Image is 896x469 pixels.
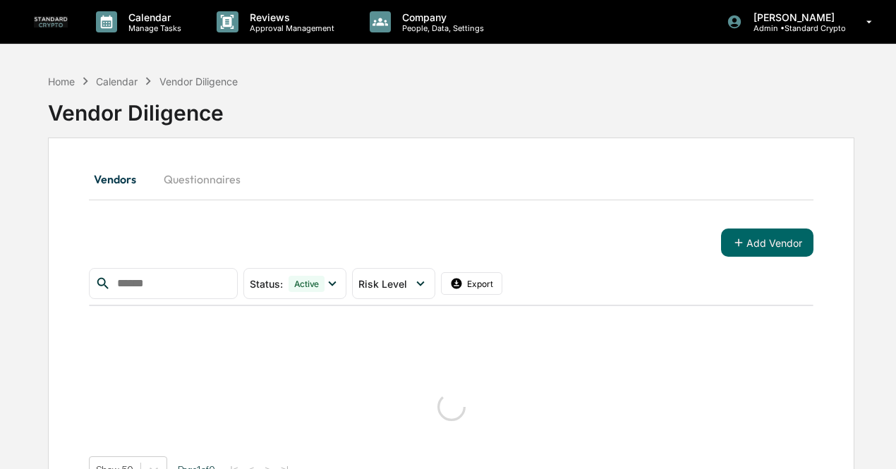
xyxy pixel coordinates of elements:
[159,75,238,87] div: Vendor Diligence
[441,272,503,295] button: Export
[34,16,68,28] img: logo
[89,162,152,196] button: Vendors
[289,276,325,292] div: Active
[391,23,491,33] p: People, Data, Settings
[358,278,407,290] span: Risk Level
[152,162,252,196] button: Questionnaires
[48,75,75,87] div: Home
[117,11,188,23] p: Calendar
[391,11,491,23] p: Company
[238,23,341,33] p: Approval Management
[48,89,854,126] div: Vendor Diligence
[250,278,283,290] span: Status :
[742,11,846,23] p: [PERSON_NAME]
[721,229,813,257] button: Add Vendor
[96,75,138,87] div: Calendar
[238,11,341,23] p: Reviews
[742,23,846,33] p: Admin • Standard Crypto
[117,23,188,33] p: Manage Tasks
[89,162,813,196] div: secondary tabs example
